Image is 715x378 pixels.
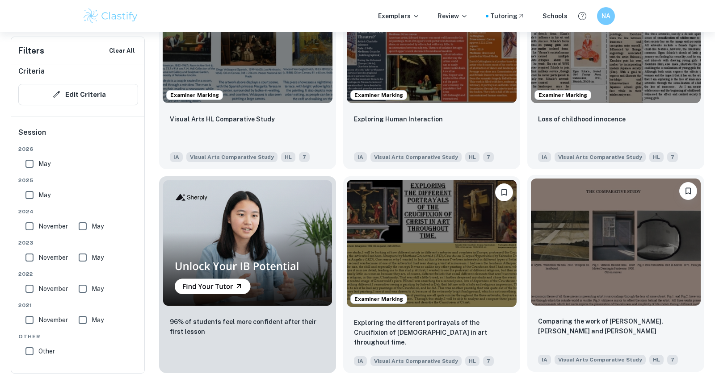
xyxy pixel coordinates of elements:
[465,152,479,162] span: HL
[159,176,336,373] a: Thumbnail96% of students feel more confident after their first lesson
[555,355,646,365] span: Visual Arts Comparative Study
[18,301,138,309] span: 2021
[538,152,551,162] span: IA
[18,66,45,77] h6: Criteria
[538,355,551,365] span: IA
[667,355,678,365] span: 7
[170,152,183,162] span: IA
[167,91,223,99] span: Examiner Marking
[437,11,468,21] p: Review
[170,317,325,336] p: 96% of students feel more confident after their first lesson
[649,152,664,162] span: HL
[38,190,50,200] span: May
[351,295,407,303] span: Examiner Marking
[370,152,462,162] span: Visual Arts Comparative Study
[378,11,420,21] p: Exemplars
[483,152,494,162] span: 7
[18,127,138,145] h6: Session
[555,152,646,162] span: Visual Arts Comparative Study
[575,8,590,24] button: Help and Feedback
[92,284,104,294] span: May
[18,145,138,153] span: 2026
[490,11,525,21] a: Tutoring
[18,84,138,105] button: Edit Criteria
[495,183,513,201] button: Bookmark
[351,91,407,99] span: Examiner Marking
[531,179,701,306] img: Visual Arts Comparative Study IA example thumbnail: Comparing the work of Andrew Wyeth, Vilh
[38,221,68,231] span: November
[347,180,517,307] img: Visual Arts Comparative Study IA example thumbnail: Exploring the different portrayals of th
[170,114,275,124] p: Visual Arts HL Comparative Study
[107,44,137,58] button: Clear All
[465,356,479,366] span: HL
[354,318,509,347] p: Exploring the different portrayals of the Crucifixion of Christ in art throughout time.
[18,332,138,341] span: Other
[597,7,615,25] button: NA
[92,221,104,231] span: May
[535,91,591,99] span: Examiner Marking
[538,114,626,124] p: Loss of childhood innocence
[38,315,68,325] span: November
[38,346,55,356] span: Other
[354,356,367,366] span: IA
[38,284,68,294] span: November
[667,152,678,162] span: 7
[18,45,44,57] h6: Filters
[82,7,139,25] img: Clastify logo
[527,176,704,373] a: BookmarkComparing the work of Andrew Wyeth, Vilhelm Hammershøi and Eva RubinsteinIAVisual Arts Co...
[370,356,462,366] span: Visual Arts Comparative Study
[38,253,68,262] span: November
[186,152,278,162] span: Visual Arts Comparative Study
[18,176,138,184] span: 2025
[18,270,138,278] span: 2022
[18,239,138,247] span: 2023
[543,11,568,21] a: Schools
[299,152,310,162] span: 7
[538,316,694,336] p: Comparing the work of Andrew Wyeth, Vilhelm Hammershøi and Eva Rubinstein
[38,159,50,169] span: May
[601,11,611,21] h6: NA
[483,356,494,366] span: 7
[354,152,367,162] span: IA
[343,176,520,373] a: Examiner MarkingBookmarkExploring the different portrayals of the Crucifixion of Christ in art th...
[281,152,295,162] span: HL
[649,355,664,365] span: HL
[92,315,104,325] span: May
[354,114,443,124] p: Exploring Human Interaction
[18,208,138,216] span: 2024
[92,253,104,262] span: May
[163,180,332,306] img: Thumbnail
[679,182,697,200] button: Bookmark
